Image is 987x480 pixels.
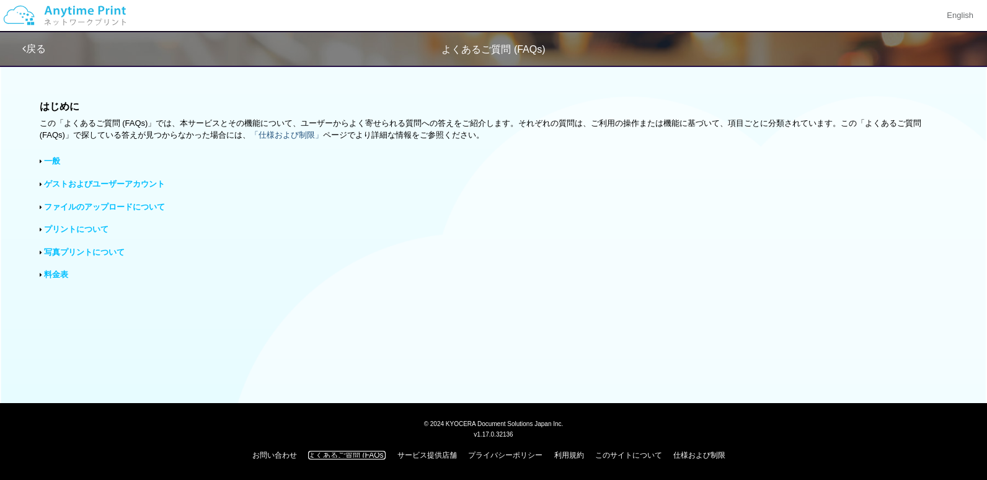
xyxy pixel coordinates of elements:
span: v1.17.0.32136 [474,430,513,438]
a: 仕様および制限 [673,451,725,460]
a: サービス提供店舗 [397,451,457,460]
div: この「よくあるご質問 (FAQs)」では、本サービスとその機能について、ユーザーからよく寄せられる質問への答えをご紹介します。それぞれの質問は、ご利用の操作または機能に基づいて、項目ごとに分類さ... [40,118,948,141]
a: 利用規約 [554,451,584,460]
a: よくあるご質問 (FAQs) [308,451,386,460]
a: 「仕様および制限」 [250,130,323,140]
a: お問い合わせ [252,451,297,460]
a: プライバシーポリシー [468,451,542,460]
a: 料金表 [44,270,68,279]
a: プリントについて [44,224,108,234]
a: 写真プリントについて [44,247,125,257]
a: ファイルのアップロードについて [44,202,165,211]
a: 一般 [44,156,60,166]
a: ゲストおよびユーザーアカウント [44,179,165,189]
span: © 2024 KYOCERA Document Solutions Japan Inc. [424,419,564,427]
a: 戻る [22,43,46,54]
span: よくあるご質問 (FAQs) [441,44,545,55]
h3: はじめに [40,101,948,112]
a: このサイトについて [595,451,662,460]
